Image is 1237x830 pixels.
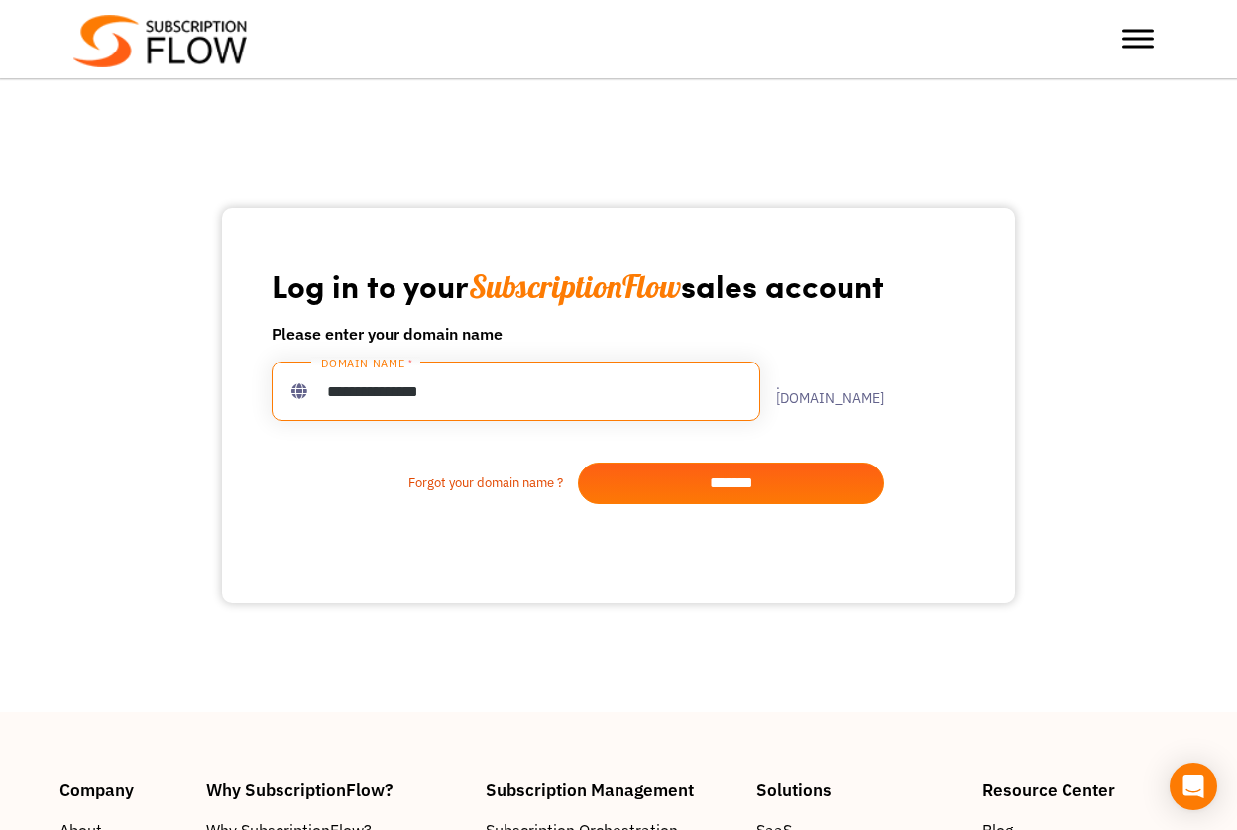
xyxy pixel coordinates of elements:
[272,473,578,493] a: Forgot your domain name ?
[469,266,681,306] span: SubscriptionFlow
[982,781,1178,798] h4: Resource Center
[59,781,186,798] h4: Company
[272,322,884,346] h6: Please enter your domain name
[73,15,247,67] img: Subscriptionflow
[486,781,736,798] h4: Subscription Management
[272,265,884,306] h1: Log in to your sales account
[756,781,962,798] h4: Solutions
[206,781,466,798] h4: Why SubscriptionFlow?
[1122,30,1154,49] button: Toggle Menu
[760,377,884,405] label: .[DOMAIN_NAME]
[1170,763,1217,810] div: Open Intercom Messenger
